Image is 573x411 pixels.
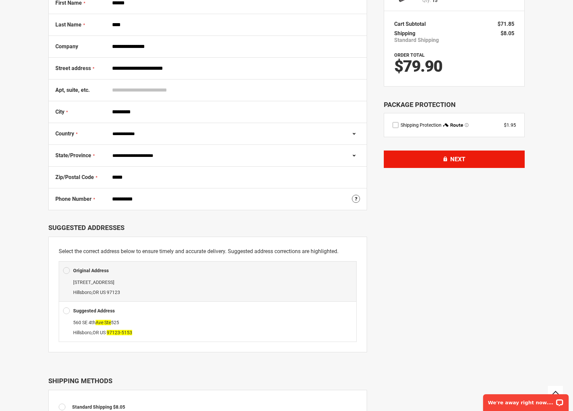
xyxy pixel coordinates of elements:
[73,308,115,313] b: Suggested Address
[55,196,92,202] span: Phone Number
[55,174,94,180] span: Zip/Postal Code
[73,330,92,335] span: Hillsboro
[100,290,106,295] span: US
[465,123,469,127] span: Learn more
[96,320,111,325] span: Ave Ste
[73,320,119,325] span: 560 SE 4th 525
[93,290,99,295] span: OR
[55,109,64,115] span: City
[55,87,90,93] span: Apt, suite, etc.
[73,280,114,285] span: [STREET_ADDRESS]
[107,290,120,295] span: 97123
[100,330,106,335] span: US
[479,390,573,411] iframe: LiveChat chat widget
[394,37,439,44] span: Standard Shipping
[501,30,514,37] span: $8.05
[55,152,91,159] span: State/Province
[59,247,357,256] p: Select the correct address below to ensure timely and accurate delivery. Suggested address correc...
[394,19,429,29] th: Cart Subtotal
[73,290,92,295] span: Hillsboro
[48,377,367,385] div: Shipping Methods
[55,65,91,71] span: Street address
[48,224,367,232] div: Suggested Addresses
[394,52,425,58] strong: Order Total
[504,122,516,128] div: $1.95
[107,330,132,335] span: 97123-5153
[72,404,112,410] span: Standard Shipping
[63,317,352,338] div: ,
[55,21,82,28] span: Last Name
[450,156,465,163] span: Next
[498,21,514,27] span: $71.85
[401,122,441,128] span: Shipping Protection
[63,277,352,297] div: ,
[93,330,99,335] span: OR
[113,404,125,410] span: $8.05
[73,268,109,273] b: Original Address
[384,151,525,168] button: Next
[55,43,78,50] span: Company
[384,100,525,110] div: Package Protection
[393,122,516,128] div: route shipping protection selector element
[394,30,415,37] span: Shipping
[394,57,442,76] span: $79.90
[55,130,74,137] span: Country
